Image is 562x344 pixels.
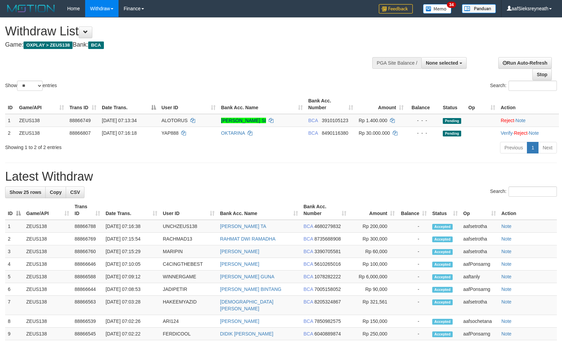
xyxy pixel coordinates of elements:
td: [DATE] 07:02:26 [103,315,160,328]
td: 88866769 [72,233,103,245]
td: ZEUS138 [24,220,72,233]
a: Note [501,236,512,242]
span: BCA [303,286,313,292]
td: 1 [5,114,16,127]
span: BCA [303,261,313,267]
td: 88866644 [72,283,103,296]
a: [PERSON_NAME] [220,318,259,324]
td: ZEUS138 [24,296,72,315]
td: - [397,283,430,296]
th: Date Trans.: activate to sort column descending [99,95,159,114]
td: Rp 6,000,000 [349,271,397,283]
img: Feedback.jpg [379,4,413,14]
a: Show 25 rows [5,186,46,198]
td: · · [498,127,559,139]
a: Run Auto-Refresh [498,57,552,69]
input: Search: [509,186,557,197]
td: 2 [5,233,24,245]
td: Rp 250,000 [349,328,397,340]
span: Copy 3910105123 to clipboard [322,118,348,123]
a: Reject [514,130,528,136]
th: Game/API: activate to sort column ascending [24,200,72,220]
span: Copy 1078282222 to clipboard [314,274,341,279]
td: [DATE] 07:10:05 [103,258,160,271]
td: WINNERGAME [160,271,217,283]
td: 8 [5,315,24,328]
a: Verify [501,130,513,136]
th: Status: activate to sort column ascending [430,200,460,220]
th: Action [498,95,559,114]
td: aafsochetana [460,315,499,328]
a: [PERSON_NAME] SI [221,118,266,123]
span: BCA [308,130,318,136]
select: Showentries [17,81,43,91]
label: Search: [490,186,557,197]
td: - [397,328,430,340]
th: Trans ID: activate to sort column ascending [72,200,103,220]
a: Note [501,286,512,292]
th: Date Trans.: activate to sort column ascending [103,200,160,220]
div: - - - [409,130,437,136]
td: FERDICOOL [160,328,217,340]
td: [DATE] 07:03:28 [103,296,160,315]
td: JADIPETIR [160,283,217,296]
a: [PERSON_NAME] GUNA [220,274,274,279]
td: aaftanly [460,271,499,283]
span: BCA [303,318,313,324]
span: Accepted [432,299,453,305]
td: aafsetrotha [460,296,499,315]
td: aafPonsarng [460,283,499,296]
label: Show entries [5,81,57,91]
th: Bank Acc. Name: activate to sort column ascending [217,200,301,220]
th: ID [5,95,16,114]
th: ID: activate to sort column descending [5,200,24,220]
a: Note [501,318,512,324]
a: [PERSON_NAME] BINTANG [220,286,281,292]
td: [DATE] 07:16:38 [103,220,160,233]
a: Note [501,249,512,254]
td: ZEUS138 [16,127,67,139]
td: 88866646 [72,258,103,271]
span: Show 25 rows [10,190,41,195]
a: Note [501,331,512,337]
img: MOTION_logo.png [5,3,57,14]
span: [DATE] 07:13:34 [102,118,137,123]
a: 1 [527,142,538,153]
span: Copy 8205324867 to clipboard [314,299,341,305]
span: Copy 3390705581 to clipboard [314,249,341,254]
span: BCA [308,118,318,123]
span: Accepted [432,262,453,267]
td: ZEUS138 [24,245,72,258]
td: C4CINGTHEBEST [160,258,217,271]
a: Note [501,299,512,305]
td: 88866760 [72,245,103,258]
a: [PERSON_NAME] TA [220,224,266,229]
div: - - - [409,117,437,124]
span: Copy 5610265016 to clipboard [314,261,341,267]
h4: Game: Bank: [5,42,368,48]
td: [DATE] 07:09:12 [103,271,160,283]
span: Rp 1.400.000 [359,118,387,123]
a: CSV [66,186,84,198]
span: 34 [447,2,456,8]
a: OKTARINA [221,130,245,136]
a: Note [501,274,512,279]
a: Stop [532,69,552,80]
td: ZEUS138 [24,328,72,340]
td: · [498,114,559,127]
button: None selected [421,57,467,69]
span: Pending [443,118,461,124]
th: Amount: activate to sort column ascending [349,200,397,220]
td: 88866563 [72,296,103,315]
span: Accepted [432,249,453,255]
td: Rp 100,000 [349,258,397,271]
th: Action [499,200,557,220]
td: 88866788 [72,220,103,233]
span: Accepted [432,287,453,293]
td: aafPonsarng [460,328,499,340]
span: Accepted [432,274,453,280]
th: Bank Acc. Number: activate to sort column ascending [301,200,349,220]
td: - [397,220,430,233]
td: aafsetrotha [460,220,499,233]
td: Rp 150,000 [349,315,397,328]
